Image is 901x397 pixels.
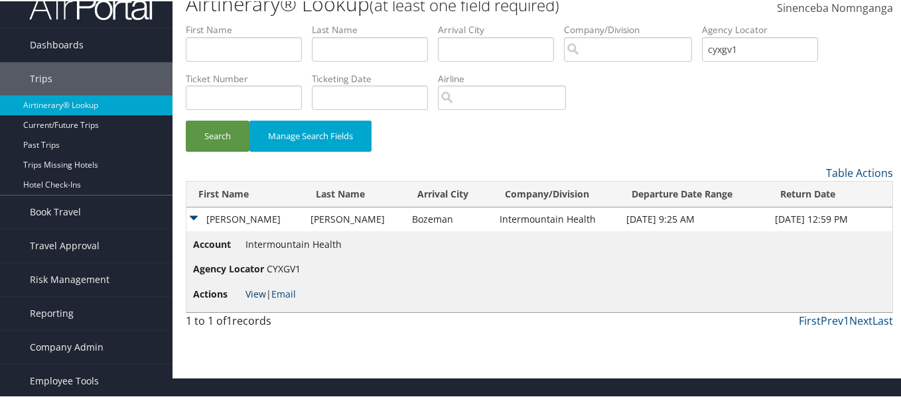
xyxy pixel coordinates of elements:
[312,71,438,84] label: Ticketing Date
[872,312,893,327] a: Last
[271,286,296,299] a: Email
[30,262,109,295] span: Risk Management
[620,206,768,230] td: [DATE] 9:25 AM
[186,312,348,334] div: 1 to 1 of records
[405,206,492,230] td: Bozeman
[304,180,405,206] th: Last Name: activate to sort column ascending
[30,27,84,60] span: Dashboards
[193,286,243,300] span: Actions
[438,71,576,84] label: Airline
[768,180,892,206] th: Return Date: activate to sort column ascending
[186,206,304,230] td: [PERSON_NAME]
[249,119,372,150] button: Manage Search Fields
[564,22,702,35] label: Company/Division
[843,312,849,327] a: 1
[193,236,243,251] span: Account
[438,22,564,35] label: Arrival City
[821,312,843,327] a: Prev
[186,71,312,84] label: Ticket Number
[799,312,821,327] a: First
[405,180,492,206] th: Arrival City: activate to sort column ascending
[186,119,249,150] button: Search
[702,22,828,35] label: Agency Locator
[30,363,99,396] span: Employee Tools
[186,22,312,35] label: First Name
[30,61,52,94] span: Trips
[30,194,81,227] span: Book Travel
[826,164,893,179] a: Table Actions
[245,286,296,299] span: |
[768,206,892,230] td: [DATE] 12:59 PM
[620,180,768,206] th: Departure Date Range: activate to sort column ascending
[849,312,872,327] a: Next
[226,312,232,327] span: 1
[30,329,104,363] span: Company Admin
[493,206,620,230] td: Intermountain Health
[30,228,100,261] span: Travel Approval
[193,260,264,275] span: Agency Locator
[493,180,620,206] th: Company/Division
[312,22,438,35] label: Last Name
[30,296,74,329] span: Reporting
[245,286,266,299] a: View
[186,180,304,206] th: First Name: activate to sort column ascending
[304,206,405,230] td: [PERSON_NAME]
[267,261,301,274] span: CYXGV1
[245,237,342,249] span: Intermountain Health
